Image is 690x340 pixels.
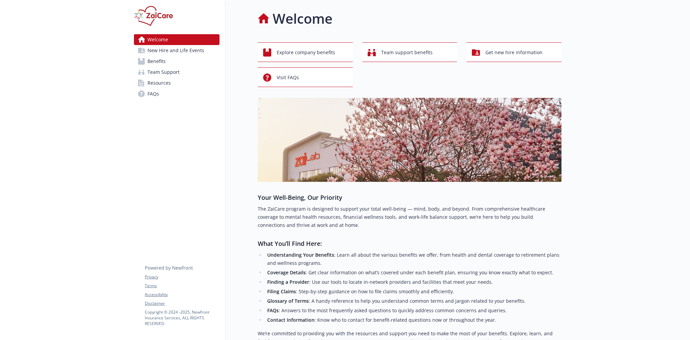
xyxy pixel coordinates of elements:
[258,239,561,248] h3: What You’ll Find Here:
[267,252,334,258] strong: Understanding Your Benefits
[265,269,561,277] li: : Get clear information on what’s covered under each benefit plan, ensuring you know exactly what...
[147,78,171,88] span: Resources
[258,193,561,202] h3: Your Well-Being, Our Priority
[134,67,220,78] a: Team Support
[134,56,220,67] a: Benefits
[267,269,306,276] strong: Coverage Details
[267,298,309,304] strong: Glossary of Terms
[134,45,220,56] a: New Hire and Life Events
[258,42,353,62] button: Explore company benefits
[267,288,296,295] strong: Filing Claims
[147,34,168,45] span: Welcome
[147,56,166,67] span: Benefits
[145,300,219,306] a: Disclaimer
[267,317,315,323] strong: Contact Information
[265,316,561,324] li: : Know who to contact for benefit-related questions now or throughout the year.
[145,274,219,280] a: Privacy
[466,42,561,62] button: Get new hire information
[267,279,309,285] strong: Finding a Provider
[277,46,335,59] span: Explore company benefits
[267,307,279,314] strong: FAQs
[362,42,457,62] button: Team support benefits
[147,45,204,56] span: New Hire and Life Events
[277,71,299,84] span: Visit FAQs
[265,297,561,305] li: : A handy reference to help you understand common terms and jargon related to your benefits.
[147,67,180,78] span: Team Support
[145,283,219,289] a: Terms
[265,278,561,286] li: : Use our tools to locate in-network providers and facilities that meet your needs.
[145,309,219,326] p: Copyright © 2024 - 2025 , Newfront Insurance Services, ALL RIGHTS RESERVED
[134,78,220,88] a: Resources
[265,251,561,267] li: : Learn all about the various benefits we offer, from health and dental coverage to retirement pl...
[258,205,561,229] p: The ZaiCare program is designed to support your total well-being — mind, body, and beyond. From c...
[134,34,220,45] a: Welcome
[273,8,332,29] h1: Welcome
[485,46,543,59] span: Get new hire information
[258,67,353,87] button: Visit FAQs
[134,88,220,99] a: FAQs
[265,306,561,315] li: : Answers to the most frequently asked questions to quickly address common concerns and queries.
[147,88,159,99] span: FAQs
[381,46,433,59] span: Team support benefits
[258,98,561,182] img: overview page banner
[265,288,561,296] li: : Step-by-step guidance on how to file claims smoothly and efficiently.
[145,292,219,298] a: Accessibility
